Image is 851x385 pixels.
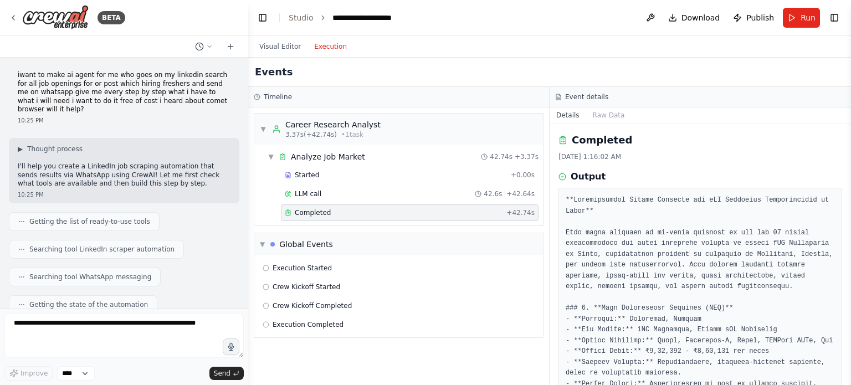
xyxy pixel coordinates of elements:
[285,130,337,139] span: 3.37s (+42.74s)
[664,8,725,28] button: Download
[572,132,632,148] h2: Completed
[18,145,23,153] span: ▶
[29,217,150,226] span: Getting the list of ready-to-use tools
[827,10,842,25] button: Show right sidebar
[484,189,502,198] span: 42.6s
[255,64,293,80] h2: Events
[746,12,774,23] span: Publish
[260,240,265,249] span: ▼
[268,152,274,161] span: ▼
[295,208,331,217] span: Completed
[273,264,332,273] span: Execution Started
[279,239,333,250] div: Global Events
[729,8,778,28] button: Publish
[490,152,512,161] span: 42.74s
[4,366,53,381] button: Improve
[29,300,148,309] span: Getting the state of the automation
[255,10,270,25] button: Hide left sidebar
[307,40,353,53] button: Execution
[253,40,307,53] button: Visual Editor
[222,40,239,53] button: Start a new chat
[291,151,365,162] div: Analyze Job Market
[273,301,352,310] span: Crew Kickoff Completed
[29,273,151,281] span: Searching tool WhatsApp messaging
[214,369,230,378] span: Send
[681,12,720,23] span: Download
[20,369,48,378] span: Improve
[273,283,340,291] span: Crew Kickoff Started
[273,320,344,329] span: Execution Completed
[18,145,83,153] button: ▶Thought process
[295,189,321,198] span: LLM call
[558,152,842,161] div: [DATE] 1:16:02 AM
[511,171,535,179] span: + 0.00s
[98,11,125,24] div: BETA
[289,13,314,22] a: Studio
[289,12,392,23] nav: breadcrumb
[515,152,539,161] span: + 3.37s
[801,12,816,23] span: Run
[22,5,89,30] img: Logo
[571,170,606,183] h3: Output
[506,208,535,217] span: + 42.74s
[565,93,608,101] h3: Event details
[341,130,363,139] span: • 1 task
[295,171,319,179] span: Started
[27,145,83,153] span: Thought process
[18,116,230,125] div: 10:25 PM
[550,107,586,123] button: Details
[783,8,820,28] button: Run
[285,119,381,130] div: Career Research Analyst
[506,189,535,198] span: + 42.64s
[18,162,230,188] p: I'll help you create a LinkedIn job scraping automation that sends results via WhatsApp using Cre...
[264,93,292,101] h3: Timeline
[209,367,244,380] button: Send
[586,107,632,123] button: Raw Data
[191,40,217,53] button: Switch to previous chat
[18,71,230,114] p: iwant to make ai agent for me who goes on my linkedin search for all job openings for or post whi...
[260,125,266,134] span: ▼
[223,338,239,355] button: Click to speak your automation idea
[29,245,175,254] span: Searching tool LinkedIn scraper automation
[18,191,230,199] div: 10:25 PM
